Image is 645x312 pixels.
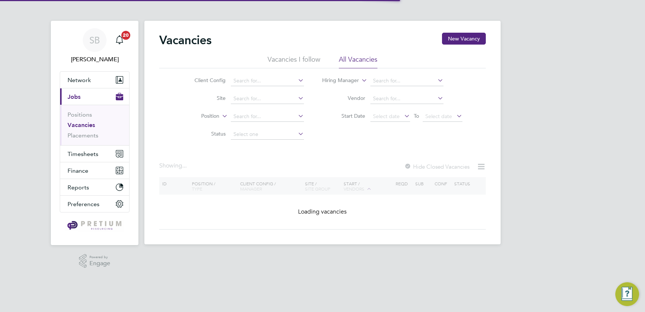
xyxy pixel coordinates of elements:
[60,55,130,64] span: Sasha Baird
[322,113,365,119] label: Start Date
[79,254,111,268] a: Powered byEngage
[89,260,110,267] span: Engage
[68,93,81,100] span: Jobs
[68,121,95,129] a: Vacancies
[159,162,188,170] div: Showing
[442,33,486,45] button: New Vacancy
[60,105,129,145] div: Jobs
[231,111,304,122] input: Search for...
[268,55,320,68] li: Vacancies I follow
[183,77,226,84] label: Client Config
[60,162,129,179] button: Finance
[60,196,129,212] button: Preferences
[412,111,421,121] span: To
[231,94,304,104] input: Search for...
[231,129,304,140] input: Select one
[89,35,100,45] span: SB
[68,184,89,191] span: Reports
[182,162,187,169] span: ...
[68,150,98,157] span: Timesheets
[68,77,91,84] span: Network
[183,130,226,137] label: Status
[231,76,304,86] input: Search for...
[373,113,400,120] span: Select date
[51,21,138,245] nav: Main navigation
[316,77,359,84] label: Hiring Manager
[68,132,98,139] a: Placements
[322,95,365,101] label: Vendor
[68,111,92,118] a: Positions
[60,146,129,162] button: Timesheets
[68,201,99,208] span: Preferences
[370,76,443,86] input: Search for...
[65,220,124,232] img: pretium-logo-retina.png
[404,163,469,170] label: Hide Closed Vacancies
[60,179,129,195] button: Reports
[183,95,226,101] label: Site
[68,167,88,174] span: Finance
[89,254,110,260] span: Powered by
[425,113,452,120] span: Select date
[60,88,129,105] button: Jobs
[159,33,212,48] h2: Vacancies
[60,72,129,88] button: Network
[60,220,130,232] a: Go to home page
[339,55,377,68] li: All Vacancies
[370,94,443,104] input: Search for...
[177,113,219,120] label: Position
[112,28,127,52] a: 20
[60,28,130,64] a: SB[PERSON_NAME]
[121,31,130,40] span: 20
[615,282,639,306] button: Engage Resource Center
